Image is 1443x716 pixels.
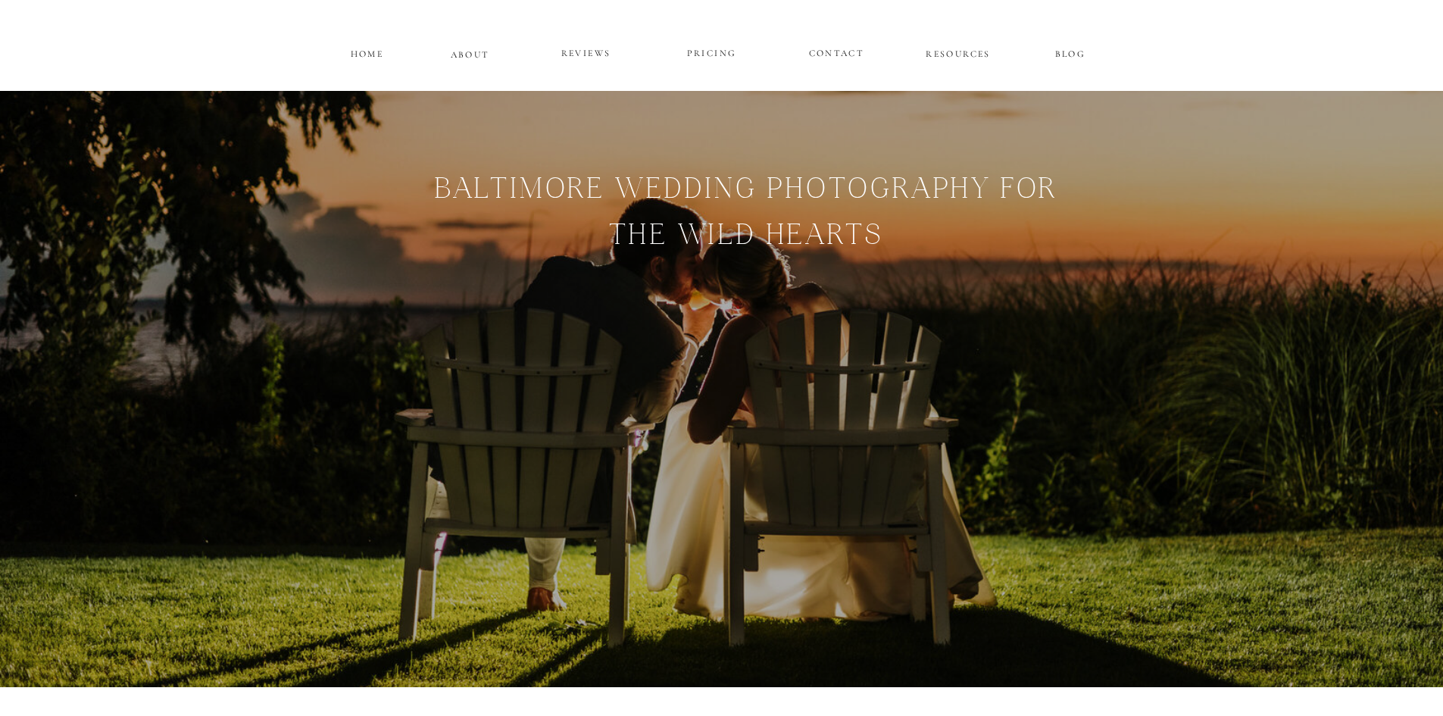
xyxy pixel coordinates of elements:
a: HOME [348,45,386,58]
a: REVIEWS [541,45,632,63]
h1: Baltimore WEDDING pHOTOGRAPHY FOR THE WILD HEARTs [193,170,1299,347]
a: PRICING [667,45,757,63]
a: CONTACT [809,45,864,58]
a: BLOG [1036,45,1105,58]
a: RESOURCES [924,45,993,58]
a: ABOUT [451,46,490,59]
